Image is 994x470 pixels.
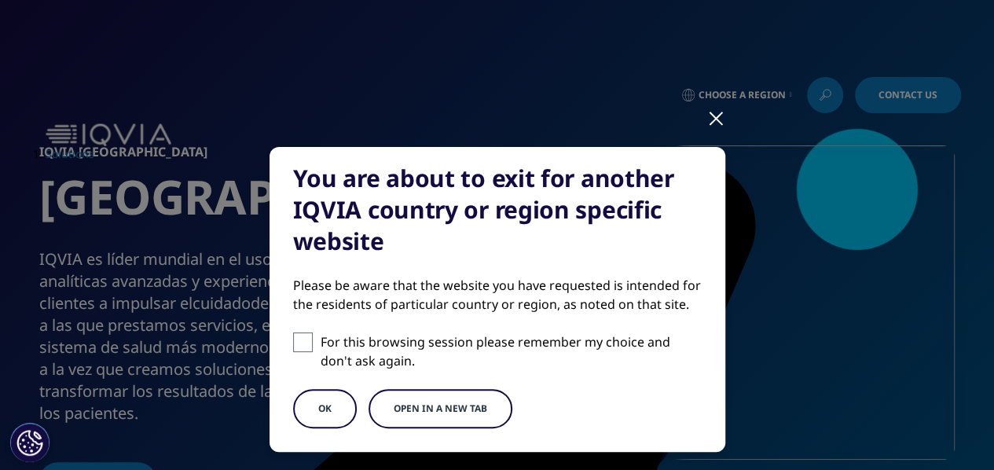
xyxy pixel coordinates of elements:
div: Please be aware that the website you have requested is intended for the residents of particular c... [293,276,702,314]
button: OK [293,389,357,428]
div: You are about to exit for another IQVIA country or region specific website [293,163,702,257]
button: Configuración de cookies [10,423,50,462]
button: Open in a new tab [369,389,512,428]
p: For this browsing session please remember my choice and don't ask again. [321,332,702,370]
